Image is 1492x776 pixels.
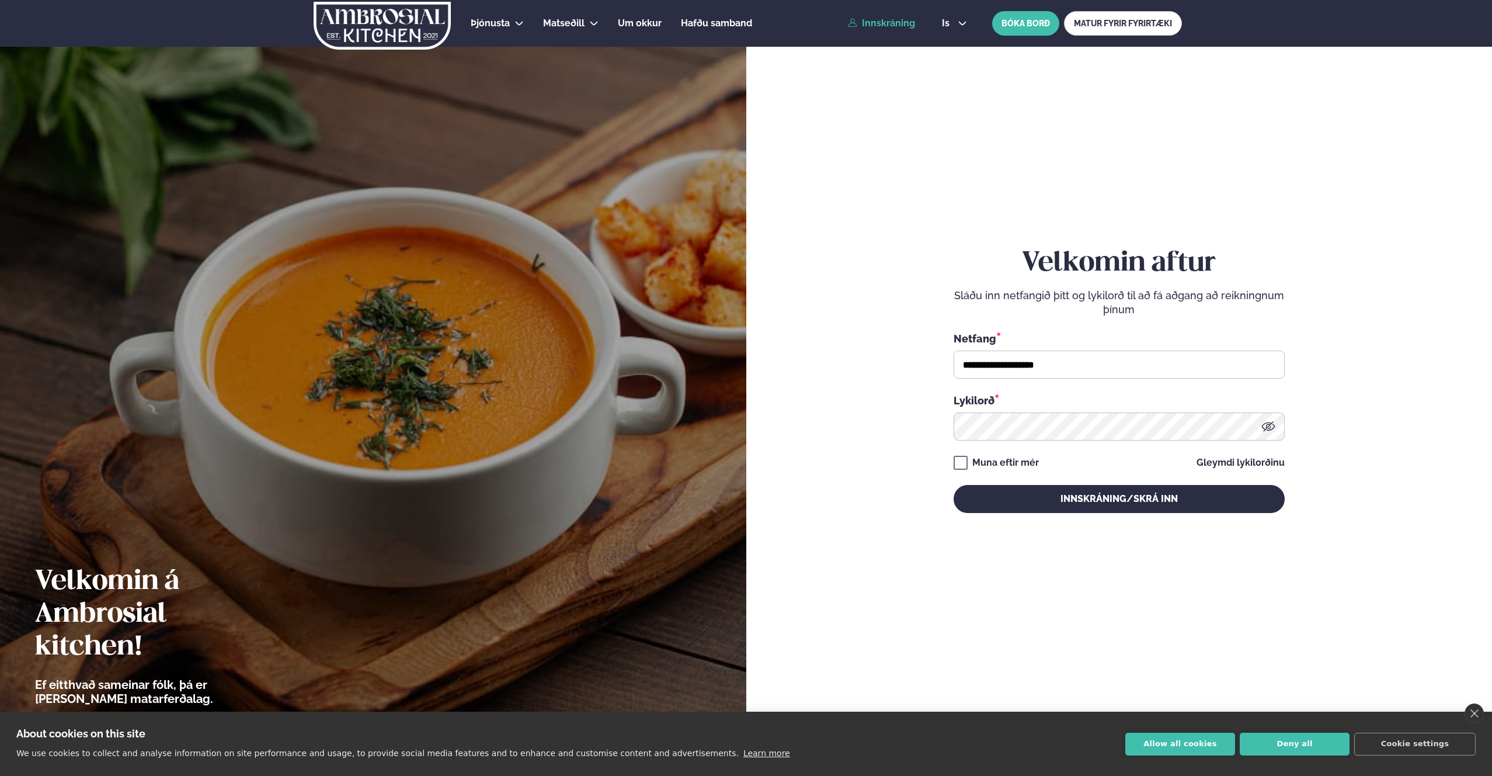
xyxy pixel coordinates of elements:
[1465,704,1484,723] a: close
[954,331,1285,346] div: Netfang
[954,247,1285,280] h2: Velkomin aftur
[1240,733,1350,756] button: Deny all
[312,2,452,50] img: logo
[954,289,1285,317] p: Sláðu inn netfangið þitt og lykilorð til að fá aðgang að reikningnum þínum
[543,18,585,29] span: Matseðill
[16,749,739,758] p: We use cookies to collect and analyse information on site performance and usage, to provide socia...
[618,18,662,29] span: Um okkur
[954,485,1285,513] button: Innskráning/Skrá inn
[471,16,510,30] a: Þjónusta
[16,728,145,740] strong: About cookies on this site
[933,19,976,28] button: is
[471,18,510,29] span: Þjónusta
[1125,733,1235,756] button: Allow all cookies
[1197,458,1285,467] a: Gleymdi lykilorðinu
[848,18,915,29] a: Innskráning
[942,19,953,28] span: is
[681,16,752,30] a: Hafðu samband
[35,566,277,664] h2: Velkomin á Ambrosial kitchen!
[1354,733,1476,756] button: Cookie settings
[992,11,1059,36] button: BÓKA BORÐ
[618,16,662,30] a: Um okkur
[743,749,790,758] a: Learn more
[35,678,277,706] p: Ef eitthvað sameinar fólk, þá er [PERSON_NAME] matarferðalag.
[543,16,585,30] a: Matseðill
[681,18,752,29] span: Hafðu samband
[1064,11,1182,36] a: MATUR FYRIR FYRIRTÆKI
[954,393,1285,408] div: Lykilorð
